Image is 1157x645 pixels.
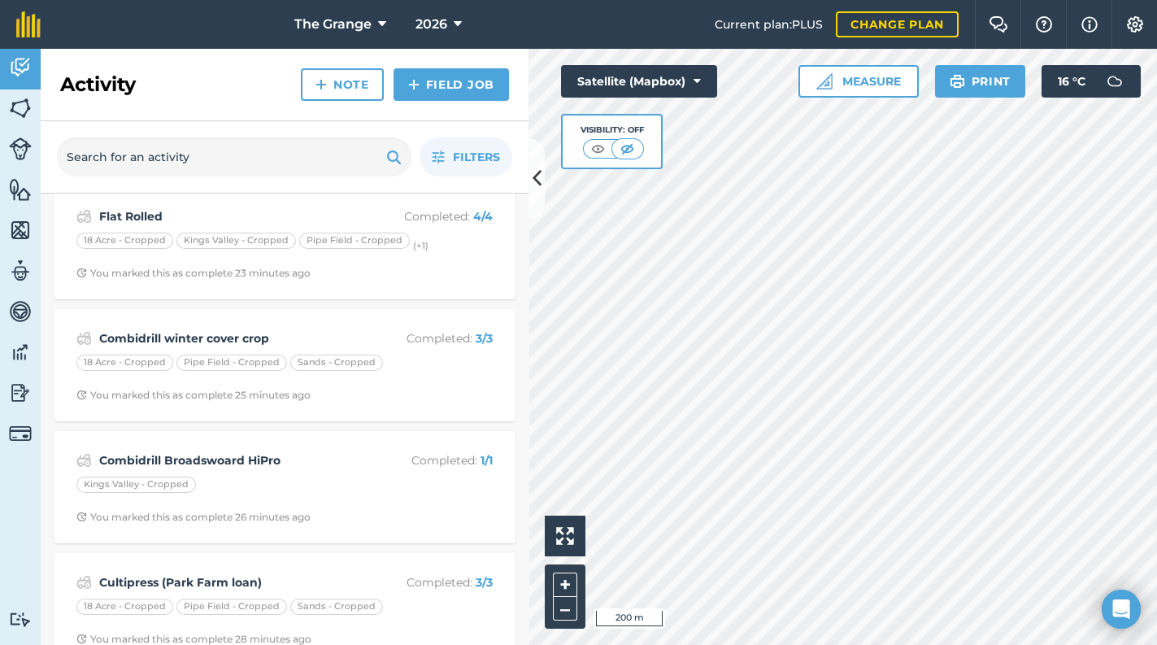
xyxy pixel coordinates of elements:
div: Sands - Cropped [290,599,383,615]
div: You marked this as complete 23 minutes ago [76,267,311,280]
img: Clock with arrow pointing clockwise [76,634,87,644]
a: Field Job [394,68,509,101]
strong: Cultipress (Park Farm loan) [99,573,357,591]
div: Visibility: Off [581,124,644,137]
img: svg+xml;base64,PD94bWwgdmVyc2lvbj0iMS4wIiBlbmNvZGluZz0idXRmLTgiPz4KPCEtLSBHZW5lcmF0b3I6IEFkb2JlIE... [9,340,32,364]
img: svg+xml;base64,PD94bWwgdmVyc2lvbj0iMS4wIiBlbmNvZGluZz0idXRmLTgiPz4KPCEtLSBHZW5lcmF0b3I6IEFkb2JlIE... [76,207,92,226]
img: svg+xml;base64,PD94bWwgdmVyc2lvbj0iMS4wIiBlbmNvZGluZz0idXRmLTgiPz4KPCEtLSBHZW5lcmF0b3I6IEFkb2JlIE... [76,329,92,348]
img: svg+xml;base64,PD94bWwgdmVyc2lvbj0iMS4wIiBlbmNvZGluZz0idXRmLTgiPz4KPCEtLSBHZW5lcmF0b3I6IEFkb2JlIE... [9,612,32,627]
img: svg+xml;base64,PD94bWwgdmVyc2lvbj0iMS4wIiBlbmNvZGluZz0idXRmLTgiPz4KPCEtLSBHZW5lcmF0b3I6IEFkb2JlIE... [9,137,32,160]
img: svg+xml;base64,PD94bWwgdmVyc2lvbj0iMS4wIiBlbmNvZGluZz0idXRmLTgiPz4KPCEtLSBHZW5lcmF0b3I6IEFkb2JlIE... [9,422,32,445]
img: svg+xml;base64,PHN2ZyB4bWxucz0iaHR0cDovL3d3dy53My5vcmcvMjAwMC9zdmciIHdpZHRoPSIxNyIgaGVpZ2h0PSIxNy... [1081,15,1098,34]
div: You marked this as complete 26 minutes ago [76,511,311,524]
img: svg+xml;base64,PD94bWwgdmVyc2lvbj0iMS4wIiBlbmNvZGluZz0idXRmLTgiPz4KPCEtLSBHZW5lcmF0b3I6IEFkb2JlIE... [76,451,92,470]
p: Completed : [363,207,493,225]
button: – [553,597,577,621]
button: 16 °C [1042,65,1141,98]
img: Four arrows, one pointing top left, one top right, one bottom right and the last bottom left [556,527,574,545]
div: Pipe Field - Cropped [176,599,287,615]
a: Change plan [836,11,959,37]
small: (+ 1 ) [413,240,428,251]
img: Clock with arrow pointing clockwise [76,268,87,278]
div: 18 Acre - Cropped [76,355,173,371]
div: Pipe Field - Cropped [176,355,287,371]
img: Ruler icon [816,73,833,89]
img: svg+xml;base64,PHN2ZyB4bWxucz0iaHR0cDovL3d3dy53My5vcmcvMjAwMC9zdmciIHdpZHRoPSI1NiIgaGVpZ2h0PSI2MC... [9,96,32,120]
img: svg+xml;base64,PD94bWwgdmVyc2lvbj0iMS4wIiBlbmNvZGluZz0idXRmLTgiPz4KPCEtLSBHZW5lcmF0b3I6IEFkb2JlIE... [9,55,32,80]
div: 18 Acre - Cropped [76,233,173,249]
div: Kings Valley - Cropped [176,233,296,249]
img: Clock with arrow pointing clockwise [76,512,87,522]
strong: 3 / 3 [476,575,493,590]
strong: Flat Rolled [99,207,357,225]
span: 16 ° C [1058,65,1085,98]
p: Completed : [363,329,493,347]
img: svg+xml;base64,PHN2ZyB4bWxucz0iaHR0cDovL3d3dy53My5vcmcvMjAwMC9zdmciIHdpZHRoPSI1MCIgaGVpZ2h0PSI0MC... [588,141,608,157]
img: svg+xml;base64,PD94bWwgdmVyc2lvbj0iMS4wIiBlbmNvZGluZz0idXRmLTgiPz4KPCEtLSBHZW5lcmF0b3I6IEFkb2JlIE... [1098,65,1131,98]
img: A question mark icon [1034,16,1054,33]
strong: 1 / 1 [481,453,493,468]
p: Completed : [363,451,493,469]
span: The Grange [294,15,372,34]
span: Current plan : PLUS [715,15,823,33]
a: Combidrill winter cover cropCompleted: 3/318 Acre - CroppedPipe Field - CroppedSands - CroppedClo... [63,319,506,412]
h2: Activity [60,72,136,98]
img: A cog icon [1125,16,1145,33]
div: Pipe Field - Cropped [299,233,410,249]
button: Filters [420,137,512,177]
button: Measure [798,65,919,98]
img: svg+xml;base64,PHN2ZyB4bWxucz0iaHR0cDovL3d3dy53My5vcmcvMjAwMC9zdmciIHdpZHRoPSI1NiIgaGVpZ2h0PSI2MC... [9,218,32,242]
div: Sands - Cropped [290,355,383,371]
strong: 3 / 3 [476,331,493,346]
img: Two speech bubbles overlapping with the left bubble in the forefront [989,16,1008,33]
img: svg+xml;base64,PHN2ZyB4bWxucz0iaHR0cDovL3d3dy53My5vcmcvMjAwMC9zdmciIHdpZHRoPSIxOSIgaGVpZ2h0PSIyNC... [386,147,402,167]
img: Clock with arrow pointing clockwise [76,390,87,400]
img: fieldmargin Logo [16,11,41,37]
div: You marked this as complete 25 minutes ago [76,389,311,402]
img: svg+xml;base64,PD94bWwgdmVyc2lvbj0iMS4wIiBlbmNvZGluZz0idXRmLTgiPz4KPCEtLSBHZW5lcmF0b3I6IEFkb2JlIE... [9,299,32,324]
button: + [553,573,577,597]
a: Note [301,68,384,101]
div: Open Intercom Messenger [1102,590,1141,629]
strong: Combidrill Broadswoard HiPro [99,451,357,469]
img: svg+xml;base64,PHN2ZyB4bWxucz0iaHR0cDovL3d3dy53My5vcmcvMjAwMC9zdmciIHdpZHRoPSIxNCIgaGVpZ2h0PSIyNC... [315,75,327,94]
img: svg+xml;base64,PHN2ZyB4bWxucz0iaHR0cDovL3d3dy53My5vcmcvMjAwMC9zdmciIHdpZHRoPSI1NiIgaGVpZ2h0PSI2MC... [9,177,32,202]
div: 18 Acre - Cropped [76,599,173,615]
img: svg+xml;base64,PD94bWwgdmVyc2lvbj0iMS4wIiBlbmNvZGluZz0idXRmLTgiPz4KPCEtLSBHZW5lcmF0b3I6IEFkb2JlIE... [9,259,32,283]
a: Combidrill Broadswoard HiProCompleted: 1/1Kings Valley - CroppedClock with arrow pointing clockwi... [63,441,506,534]
img: svg+xml;base64,PD94bWwgdmVyc2lvbj0iMS4wIiBlbmNvZGluZz0idXRmLTgiPz4KPCEtLSBHZW5lcmF0b3I6IEFkb2JlIE... [9,381,32,405]
input: Search for an activity [57,137,411,177]
button: Print [935,65,1026,98]
img: svg+xml;base64,PHN2ZyB4bWxucz0iaHR0cDovL3d3dy53My5vcmcvMjAwMC9zdmciIHdpZHRoPSIxNCIgaGVpZ2h0PSIyNC... [408,75,420,94]
img: svg+xml;base64,PHN2ZyB4bWxucz0iaHR0cDovL3d3dy53My5vcmcvMjAwMC9zdmciIHdpZHRoPSIxOSIgaGVpZ2h0PSIyNC... [950,72,965,91]
span: 2026 [415,15,447,34]
span: Filters [453,148,500,166]
p: Completed : [363,573,493,591]
img: svg+xml;base64,PD94bWwgdmVyc2lvbj0iMS4wIiBlbmNvZGluZz0idXRmLTgiPz4KPCEtLSBHZW5lcmF0b3I6IEFkb2JlIE... [76,573,92,592]
div: Kings Valley - Cropped [76,477,196,493]
strong: Combidrill winter cover crop [99,329,357,347]
img: svg+xml;base64,PHN2ZyB4bWxucz0iaHR0cDovL3d3dy53My5vcmcvMjAwMC9zdmciIHdpZHRoPSI1MCIgaGVpZ2h0PSI0MC... [617,141,637,157]
a: Flat RolledCompleted: 4/418 Acre - CroppedKings Valley - CroppedPipe Field - Cropped(+1)Clock wit... [63,197,506,290]
button: Satellite (Mapbox) [561,65,717,98]
strong: 4 / 4 [473,209,493,224]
